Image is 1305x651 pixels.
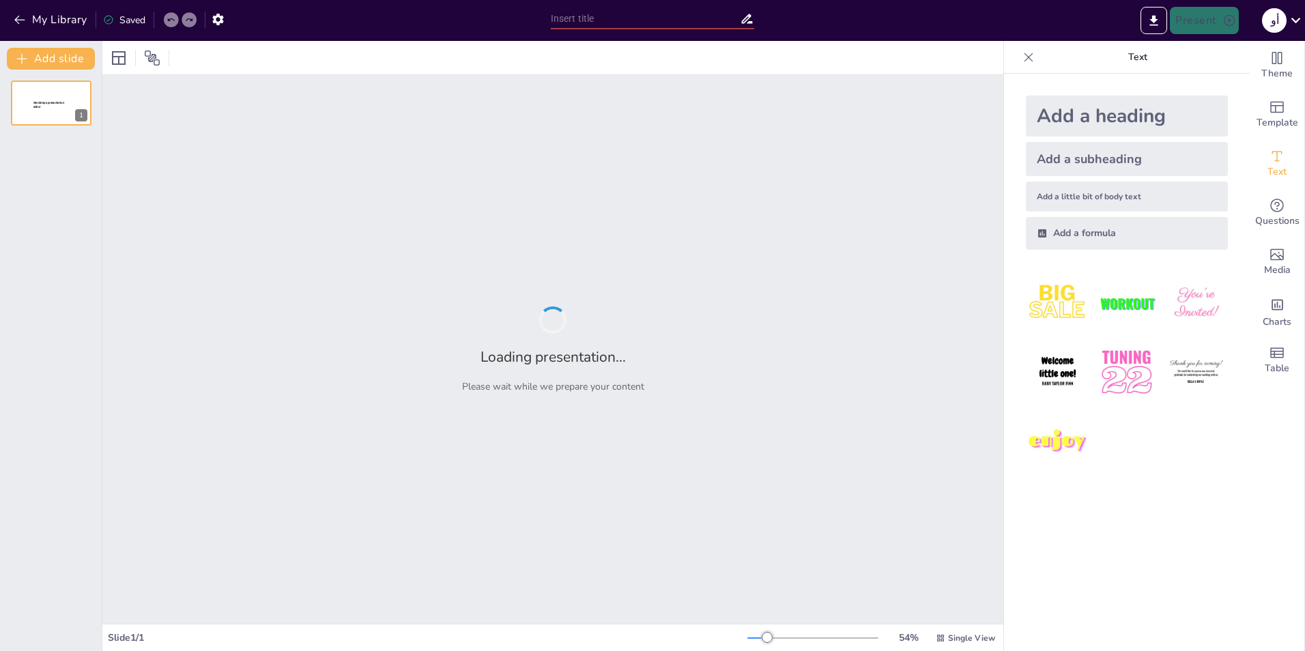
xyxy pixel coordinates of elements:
[1264,263,1291,278] span: Media
[1250,237,1304,287] div: Add images, graphics, shapes or video
[1262,8,1287,33] div: أ و
[75,109,87,121] div: 1
[1026,410,1089,474] img: 7.jpeg
[1170,7,1238,34] button: Present
[108,47,130,69] div: Layout
[1265,361,1289,376] span: Table
[1026,217,1228,250] div: Add a formula
[1263,315,1291,330] span: Charts
[1026,182,1228,212] div: Add a little bit of body text
[551,9,741,29] input: Insert title
[1255,214,1300,229] span: Questions
[1095,341,1158,404] img: 5.jpeg
[108,631,747,644] div: Slide 1 / 1
[1250,336,1304,385] div: Add a table
[1164,272,1228,335] img: 3.jpeg
[948,633,995,643] span: Single View
[1026,142,1228,176] div: Add a subheading
[892,631,925,644] div: 54 %
[1250,188,1304,237] div: Get real-time input from your audience
[1250,41,1304,90] div: Change the overall theme
[1026,341,1089,404] img: 4.jpeg
[1267,164,1287,179] span: Text
[1039,41,1236,74] p: Text
[1164,341,1228,404] img: 6.jpeg
[1095,272,1158,335] img: 2.jpeg
[1250,287,1304,336] div: Add charts and graphs
[103,14,145,27] div: Saved
[11,81,91,126] div: 1
[1257,115,1298,130] span: Template
[7,48,95,70] button: Add slide
[1250,90,1304,139] div: Add ready made slides
[144,50,160,66] span: Position
[1026,96,1228,136] div: Add a heading
[1261,66,1293,81] span: Theme
[10,9,93,31] button: My Library
[481,347,626,366] h2: Loading presentation...
[1262,7,1287,34] button: أ و
[1026,272,1089,335] img: 1.jpeg
[462,380,644,393] p: Please wait while we prepare your content
[33,101,64,108] span: Sendsteps presentation editor
[1250,139,1304,188] div: Add text boxes
[1141,7,1167,34] button: Export to PowerPoint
